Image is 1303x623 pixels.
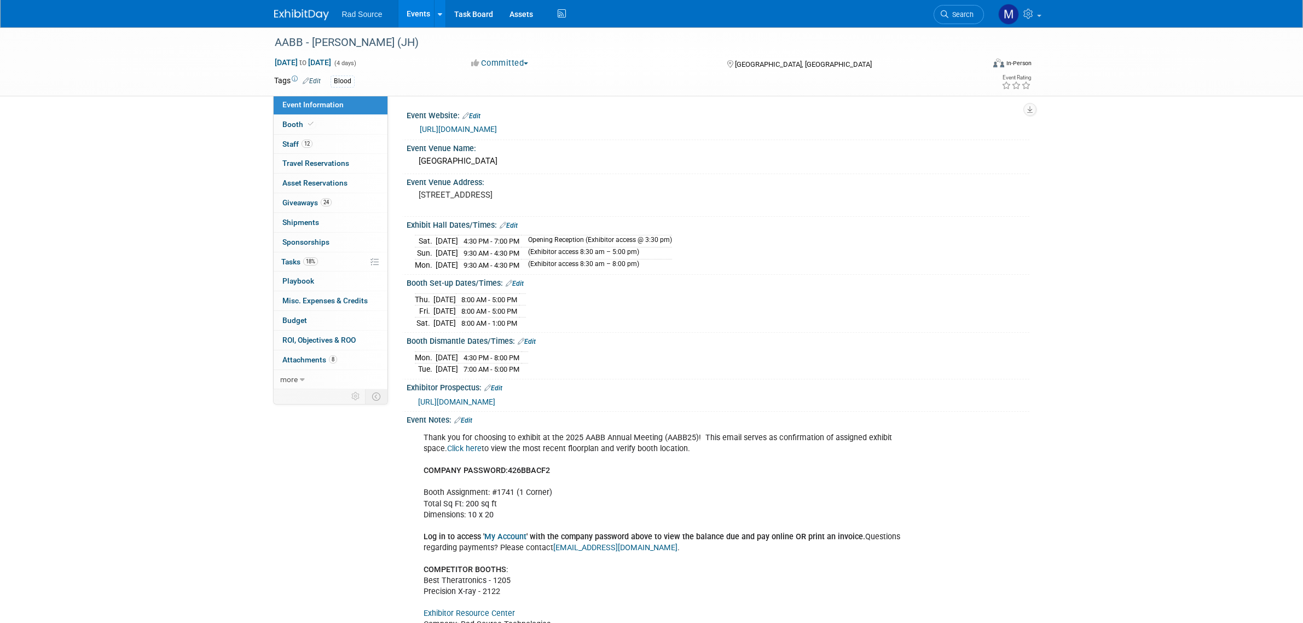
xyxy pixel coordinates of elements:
td: Tags [274,75,321,88]
a: Edit [462,112,480,120]
div: Exhibitor Prospectus: [407,379,1029,394]
span: 7:00 AM - 5:00 PM [464,365,519,373]
span: 18% [303,257,318,266]
span: Shipments [282,218,319,227]
span: 24 [321,198,332,206]
a: [EMAIL_ADDRESS][DOMAIN_NAME] [553,543,677,552]
span: Giveaways [282,198,332,207]
span: [DATE] [DATE] [274,57,332,67]
td: [DATE] [436,247,458,259]
div: Event Venue Name: [407,140,1029,154]
b: BOOTHS [475,565,506,574]
span: Attachments [282,355,337,364]
span: Misc. Expenses & Credits [282,296,368,305]
td: (Exhibitor access 8:30 am – 5:00 pm) [522,247,672,259]
a: [URL][DOMAIN_NAME] [418,397,495,406]
span: Travel Reservations [282,159,349,168]
div: Event Format [919,57,1032,73]
a: Sponsorships [274,233,387,252]
td: Opening Reception (Exhibitor access @ 3:30 pm) [522,235,672,247]
a: Shipments [274,213,387,232]
div: Event Venue Address: [407,174,1029,188]
a: Budget [274,311,387,330]
td: [DATE] [436,259,458,270]
span: 12 [302,140,312,148]
td: Thu. [415,293,433,305]
a: Playbook [274,272,387,291]
a: Edit [454,417,472,424]
span: 4:30 PM - 8:00 PM [464,354,519,362]
button: Committed [467,57,532,69]
a: Event Information [274,95,387,114]
td: Personalize Event Tab Strip [346,389,366,403]
a: Staff12 [274,135,387,154]
span: 8:00 AM - 1:00 PM [461,319,517,327]
a: Edit [500,222,518,229]
td: Sat. [415,317,433,328]
b: COMPANY PASSWORD: [424,466,508,475]
a: Booth [274,115,387,134]
a: Tasks18% [274,252,387,272]
div: AABB - [PERSON_NAME] (JH) [271,33,968,53]
div: Booth Set-up Dates/Times: [407,275,1029,289]
span: Search [948,10,974,19]
a: Giveaways24 [274,193,387,212]
img: Melissa Conboy [998,4,1019,25]
div: [GEOGRAPHIC_DATA] [415,153,1021,170]
span: 8 [329,355,337,364]
i: Booth reservation complete [308,121,314,127]
b: Log in to access ' ' with the company password above to view the balance due and pay online OR pr... [424,532,865,541]
td: Sun. [415,247,436,259]
a: [URL][DOMAIN_NAME] [420,125,497,134]
a: ROI, Objectives & ROO [274,331,387,350]
span: Rad Source [342,10,383,19]
a: Exhibitor Resource Center [424,609,515,618]
td: [DATE] [433,305,456,318]
a: Attachments8 [274,350,387,370]
td: [DATE] [436,364,458,375]
div: Event Website: [407,107,1029,122]
td: [DATE] [433,317,456,328]
span: 9:30 AM - 4:30 PM [464,261,519,269]
span: 4:30 PM - 7:00 PM [464,237,519,245]
a: Edit [484,384,502,392]
span: Staff [282,140,312,148]
span: Budget [282,316,307,325]
span: Booth [282,120,316,129]
a: Click here [447,444,482,453]
span: Tasks [281,257,318,266]
a: Travel Reservations [274,154,387,173]
span: 8:00 AM - 5:00 PM [461,307,517,315]
span: Event Information [282,100,344,109]
a: Edit [303,77,321,85]
td: Mon. [415,259,436,270]
a: Edit [506,280,524,287]
td: Sat. [415,235,436,247]
td: Toggle Event Tabs [365,389,387,403]
td: (Exhibitor access 8:30 am – 8:00 pm) [522,259,672,270]
span: 8:00 AM - 5:00 PM [461,296,517,304]
td: Tue. [415,364,436,375]
div: Exhibit Hall Dates/Times: [407,217,1029,231]
a: more [274,370,387,389]
span: Playbook [282,276,314,285]
td: Fri. [415,305,433,318]
span: Sponsorships [282,238,329,246]
span: [GEOGRAPHIC_DATA], [GEOGRAPHIC_DATA] [735,60,872,68]
a: Asset Reservations [274,174,387,193]
div: In-Person [1006,59,1032,67]
td: [DATE] [433,293,456,305]
div: Event Notes: [407,412,1029,426]
img: ExhibitDay [274,9,329,20]
b: COMPETITOR [424,565,473,574]
a: Misc. Expenses & Credits [274,291,387,310]
td: [DATE] [436,351,458,364]
div: Blood [331,76,355,87]
span: more [280,375,298,384]
span: 9:30 AM - 4:30 PM [464,249,519,257]
td: Mon. [415,351,436,364]
pre: [STREET_ADDRESS] [419,190,654,200]
a: Edit [518,338,536,345]
span: ROI, Objectives & ROO [282,336,356,344]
